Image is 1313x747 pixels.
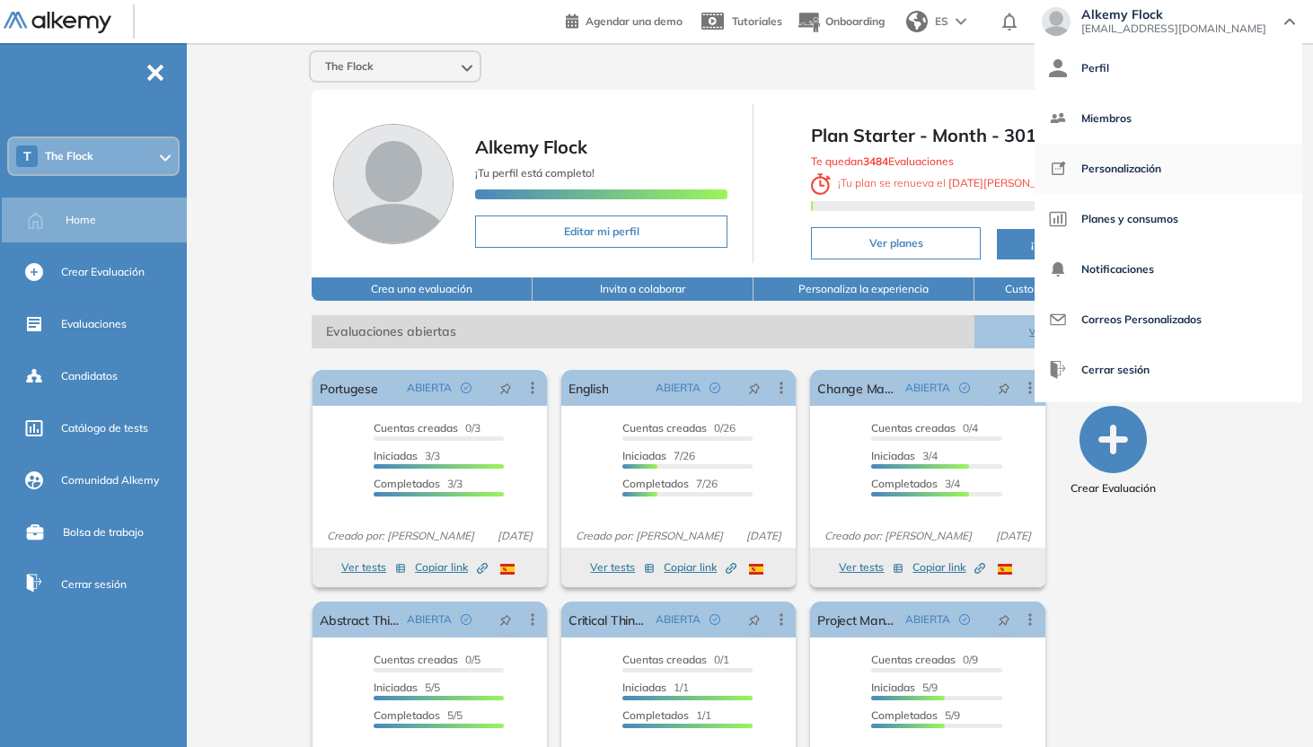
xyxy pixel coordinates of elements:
span: check-circle [461,382,471,393]
span: pushpin [499,612,512,627]
span: T [23,149,31,163]
a: Portugese [320,370,378,406]
span: 5/9 [871,681,938,694]
span: pushpin [748,381,761,395]
span: Completados [374,708,440,722]
button: Ver tests [839,557,903,578]
span: Completados [871,708,938,722]
span: pushpin [748,612,761,627]
img: icon [1049,311,1067,329]
span: Alkemy Flock [475,136,587,158]
span: Notificaciones [1081,248,1154,291]
button: Copiar link [415,557,488,578]
button: pushpin [735,605,774,634]
span: 3/3 [374,449,440,462]
span: Catálogo de tests [61,420,148,436]
img: world [906,11,928,32]
a: Project Management [817,602,897,637]
button: pushpin [984,373,1024,402]
button: Cerrar sesión [1049,348,1150,391]
button: pushpin [486,605,525,634]
span: ¡Tu perfil está completo! [475,166,595,180]
span: Iniciadas [374,449,418,462]
a: Notificaciones [1049,248,1288,291]
button: Copiar link [664,557,736,578]
button: Ver planes [811,227,981,259]
span: 5/9 [871,708,960,722]
a: Agendar una demo [566,9,683,31]
span: Iniciadas [871,449,915,462]
span: Crear Evaluación [1071,480,1156,497]
span: check-circle [709,382,720,393]
img: icon [1049,110,1067,127]
b: [DATE][PERSON_NAME] [946,176,1073,189]
span: 3/4 [871,477,960,490]
span: Iniciadas [871,681,915,694]
span: Te quedan Evaluaciones [811,154,954,168]
span: Agendar una demo [586,14,683,28]
span: Correos Personalizados [1081,298,1202,341]
button: pushpin [735,373,774,402]
span: Planes y consumos [1081,198,1178,241]
button: pushpin [486,373,525,402]
button: Customiza tu espacio de trabajo [974,277,1195,301]
span: Completados [622,708,689,722]
span: pushpin [499,381,512,395]
span: [DATE] [490,528,540,544]
span: 1/1 [622,681,689,694]
span: 7/26 [622,477,718,490]
img: Foto de perfil [333,124,454,244]
button: Crea una evaluación [312,277,533,301]
span: 0/4 [871,421,978,435]
a: Personalización [1049,147,1288,190]
img: icon [1049,59,1067,77]
span: pushpin [998,612,1010,627]
span: Tutoriales [732,14,782,28]
span: Cuentas creadas [622,421,707,435]
span: Iniciadas [622,449,666,462]
img: icon [1049,361,1067,379]
button: Invita a colaborar [533,277,753,301]
span: Bolsa de trabajo [63,524,144,540]
span: Comunidad Alkemy [61,472,159,488]
span: 1/1 [622,708,711,722]
a: English [568,370,608,406]
span: Completados [622,477,689,490]
span: Cuentas creadas [374,421,458,435]
button: Personaliza la experiencia [753,277,974,301]
a: Critical Thinking [568,602,648,637]
span: Completados [871,477,938,490]
span: ABIERTA [656,380,701,396]
span: Creado por: [PERSON_NAME] [320,528,481,544]
span: Cerrar sesión [61,576,127,593]
img: icon [1049,160,1067,178]
span: 0/5 [374,653,480,666]
span: [DATE] [989,528,1038,544]
span: Cuentas creadas [622,653,707,666]
span: pushpin [998,381,1010,395]
span: 7/26 [622,449,695,462]
span: ABIERTA [905,611,950,628]
button: ¡Recomienda y gana! [997,229,1169,259]
span: Onboarding [825,14,885,28]
span: Completados [374,477,440,490]
span: check-circle [959,382,970,393]
button: pushpin [984,605,1024,634]
span: Perfil [1081,47,1109,90]
img: clock-svg [811,173,831,195]
button: Ver tests [341,557,406,578]
span: 0/26 [622,421,736,435]
span: Alkemy Flock [1081,7,1266,22]
button: Ver todas las evaluaciones [974,315,1195,348]
span: Iniciadas [374,681,418,694]
span: 5/5 [374,681,440,694]
span: ABIERTA [407,380,452,396]
span: check-circle [709,614,720,625]
span: The Flock [325,59,374,74]
img: icon [1049,210,1067,228]
span: 0/1 [622,653,729,666]
span: [EMAIL_ADDRESS][DOMAIN_NAME] [1081,22,1266,36]
span: Iniciadas [622,681,666,694]
span: 0/9 [871,653,978,666]
img: ESP [998,564,1012,575]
